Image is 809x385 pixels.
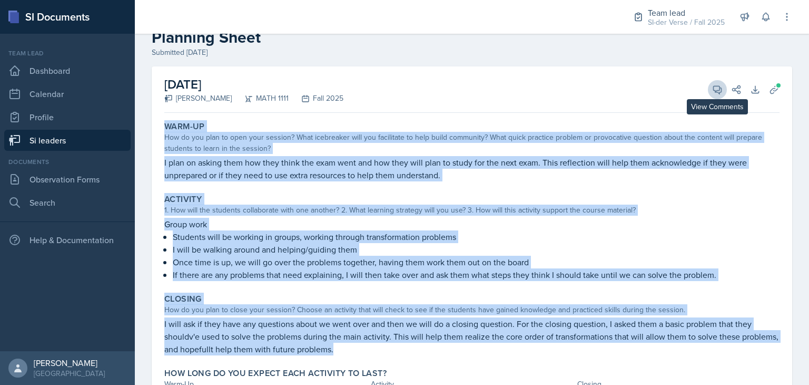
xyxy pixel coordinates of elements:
div: Fall 2025 [289,93,343,104]
div: Team lead [648,6,725,19]
div: SI-der Verse / Fall 2025 [648,17,725,28]
a: Calendar [4,83,131,104]
div: How do you plan to open your session? What icebreaker will you facilitate to help build community... [164,132,780,154]
div: [GEOGRAPHIC_DATA] [34,368,105,379]
a: Observation Forms [4,169,131,190]
a: Dashboard [4,60,131,81]
p: If there are any problems that need explaining, I will then take over and ask them what steps the... [173,268,780,281]
p: I will be walking around and helping/guiding them [173,243,780,256]
label: Warm-Up [164,121,205,132]
p: Students will be working in groups, working through transformation problems [173,230,780,243]
div: Documents [4,157,131,167]
a: Profile [4,107,131,128]
div: 1. How will the students collaborate with one another? 2. What learning strategy will you use? 3.... [164,205,780,216]
p: Group work [164,218,780,230]
div: How do you plan to close your session? Choose an activity that will check to see if the students ... [164,304,780,315]
h2: Planning Sheet [152,28,792,47]
div: Help & Documentation [4,229,131,251]
h2: [DATE] [164,75,343,94]
div: Team lead [4,49,131,58]
label: Closing [164,294,202,304]
label: How long do you expect each activity to last? [164,368,387,379]
label: Activity [164,194,202,205]
p: Once time is up, we will go over the problems together, having them work them out on the board [173,256,780,268]
div: MATH 1111 [232,93,289,104]
button: View Comments [708,80,727,99]
a: Si leaders [4,130,131,151]
div: [PERSON_NAME] [34,358,105,368]
a: Search [4,192,131,213]
div: Submitted [DATE] [152,47,792,58]
p: I plan on asking them how they think the exam went and how they will plan to study for the next e... [164,156,780,181]
p: I will ask if they have any questions about we went over and then we will do a closing question. ... [164,317,780,355]
div: [PERSON_NAME] [164,93,232,104]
